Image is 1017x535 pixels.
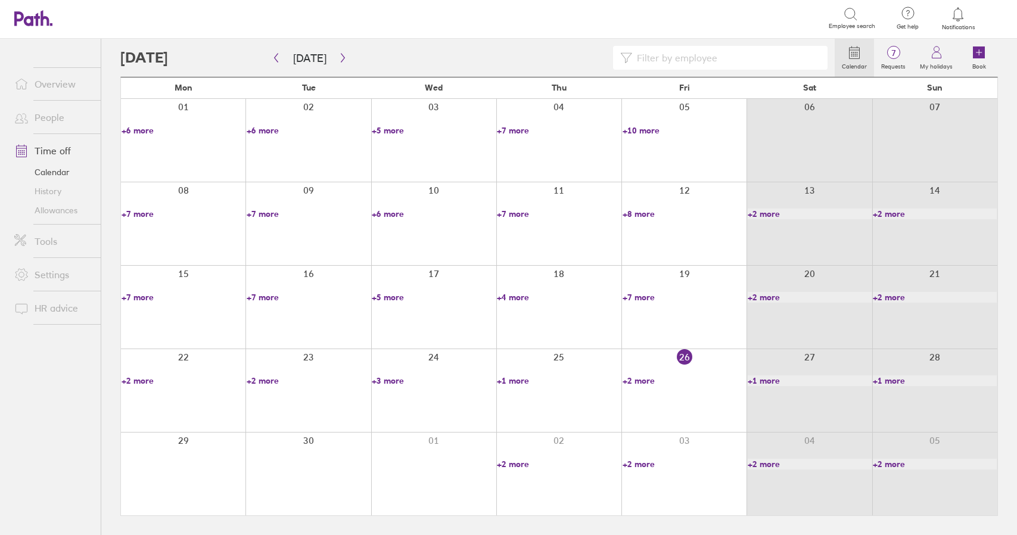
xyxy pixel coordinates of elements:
span: Wed [425,83,443,92]
a: +7 more [247,292,371,303]
a: +7 more [122,209,245,219]
a: +7 more [497,125,621,136]
a: +10 more [623,125,747,136]
span: Sat [803,83,816,92]
a: Time off [5,139,101,163]
a: +5 more [372,292,496,303]
a: HR advice [5,296,101,320]
a: +6 more [247,125,371,136]
a: Calendar [835,39,874,77]
span: Sun [927,83,943,92]
a: Tools [5,229,101,253]
button: [DATE] [284,48,336,68]
a: +2 more [623,375,747,386]
a: Settings [5,263,101,287]
a: +3 more [372,375,496,386]
a: +6 more [372,209,496,219]
a: +7 more [247,209,371,219]
a: +2 more [748,459,872,469]
a: Notifications [939,6,978,31]
label: My holidays [913,60,960,70]
span: Mon [175,83,192,92]
div: Search [133,13,164,23]
a: Calendar [5,163,101,182]
span: 7 [874,48,913,58]
a: People [5,105,101,129]
a: +7 more [497,209,621,219]
a: My holidays [913,39,960,77]
a: +7 more [122,292,245,303]
a: +5 more [372,125,496,136]
span: Get help [888,23,927,30]
a: +2 more [122,375,245,386]
label: Calendar [835,60,874,70]
a: +2 more [748,292,872,303]
input: Filter by employee [632,46,820,69]
span: Employee search [829,23,875,30]
a: +1 more [497,375,621,386]
a: +8 more [623,209,747,219]
a: Overview [5,72,101,96]
a: Allowances [5,201,101,220]
a: History [5,182,101,201]
a: +2 more [873,209,997,219]
a: +2 more [623,459,747,469]
span: Thu [552,83,567,92]
a: +2 more [497,459,621,469]
span: Tue [302,83,316,92]
span: Fri [679,83,690,92]
a: +2 more [247,375,371,386]
label: Requests [874,60,913,70]
a: Book [960,39,998,77]
span: Notifications [939,24,978,31]
label: Book [965,60,993,70]
a: +1 more [873,375,997,386]
a: +4 more [497,292,621,303]
a: +2 more [748,209,872,219]
a: +1 more [748,375,872,386]
a: +2 more [873,459,997,469]
a: +2 more [873,292,997,303]
a: +6 more [122,125,245,136]
a: +7 more [623,292,747,303]
a: 7Requests [874,39,913,77]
